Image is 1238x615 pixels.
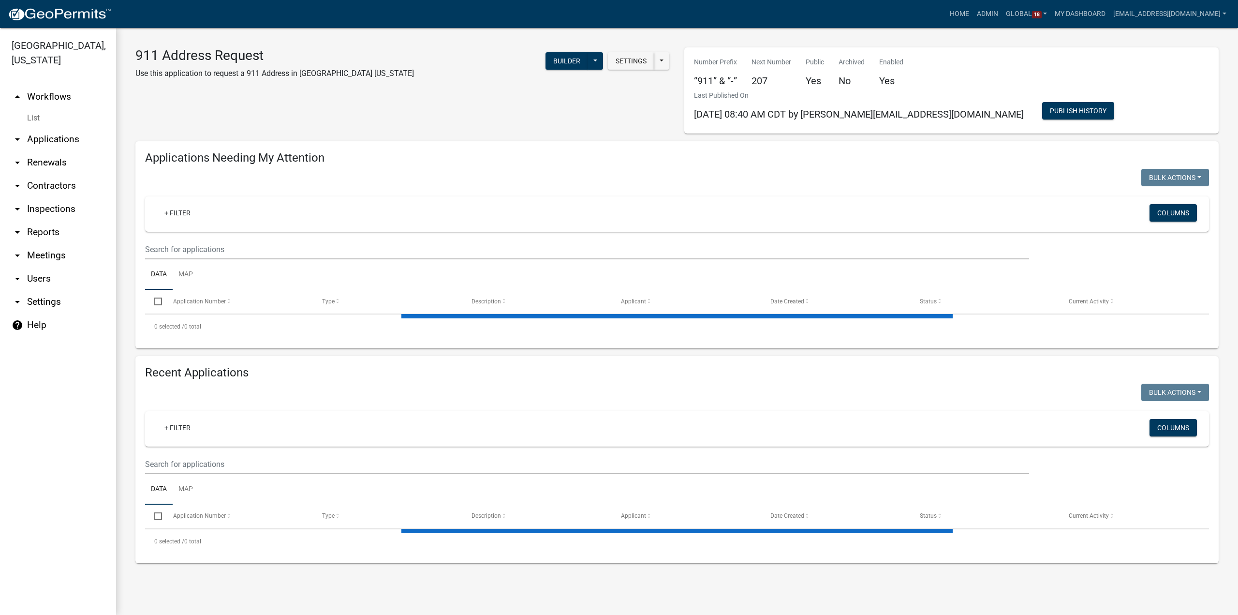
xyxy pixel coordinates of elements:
datatable-header-cell: Status [910,290,1060,313]
datatable-header-cell: Status [910,505,1060,528]
a: Map [173,474,199,505]
i: arrow_drop_up [12,91,23,103]
span: Type [322,298,335,305]
i: arrow_drop_down [12,180,23,192]
h4: Applications Needing My Attention [145,151,1209,165]
button: Bulk Actions [1141,384,1209,401]
a: + Filter [157,204,198,222]
p: Last Published On [694,90,1024,101]
a: Data [145,474,173,505]
datatable-header-cell: Application Number [163,505,313,528]
span: 18 [1032,11,1042,19]
a: Map [173,259,199,290]
button: Columns [1150,419,1197,436]
i: arrow_drop_down [12,250,23,261]
a: [EMAIL_ADDRESS][DOMAIN_NAME] [1109,5,1230,23]
p: Archived [839,57,865,67]
a: + Filter [157,419,198,436]
datatable-header-cell: Date Created [761,290,911,313]
datatable-header-cell: Description [462,290,612,313]
datatable-header-cell: Applicant [612,505,761,528]
button: Builder [545,52,588,70]
h3: 911 Address Request [135,47,414,64]
button: Settings [608,52,654,70]
a: Global18 [1002,5,1051,23]
button: Publish History [1042,102,1114,120]
span: Applicant [621,298,646,305]
h5: “911” & “-” [694,75,737,87]
a: Admin [973,5,1002,23]
datatable-header-cell: Date Created [761,505,911,528]
span: 0 selected / [154,323,184,330]
button: Columns [1150,204,1197,222]
i: arrow_drop_down [12,157,23,168]
h5: Yes [806,75,824,87]
p: Next Number [752,57,791,67]
span: Application Number [173,512,226,519]
span: Description [472,512,501,519]
p: Number Prefix [694,57,737,67]
button: Bulk Actions [1141,169,1209,186]
span: Applicant [621,512,646,519]
span: Date Created [770,512,804,519]
i: arrow_drop_down [12,296,23,308]
i: help [12,319,23,331]
p: Public [806,57,824,67]
div: 0 total [145,315,1209,339]
datatable-header-cell: Type [313,290,462,313]
p: Enabled [879,57,903,67]
datatable-header-cell: Applicant [612,290,761,313]
a: Data [145,259,173,290]
span: Description [472,298,501,305]
h5: No [839,75,865,87]
span: [DATE] 08:40 AM CDT by [PERSON_NAME][EMAIL_ADDRESS][DOMAIN_NAME] [694,108,1024,120]
a: Home [946,5,973,23]
datatable-header-cell: Select [145,505,163,528]
datatable-header-cell: Type [313,505,462,528]
span: Status [920,298,937,305]
h5: 207 [752,75,791,87]
h5: Yes [879,75,903,87]
i: arrow_drop_down [12,203,23,215]
span: Application Number [173,298,226,305]
datatable-header-cell: Description [462,505,612,528]
span: Current Activity [1069,298,1109,305]
div: 0 total [145,529,1209,554]
h4: Recent Applications [145,366,1209,380]
span: Type [322,512,335,519]
p: Use this application to request a 911 Address in [GEOGRAPHIC_DATA] [US_STATE] [135,68,414,79]
input: Search for applications [145,240,1029,259]
span: 0 selected / [154,538,184,545]
i: arrow_drop_down [12,273,23,285]
datatable-header-cell: Application Number [163,290,313,313]
i: arrow_drop_down [12,134,23,145]
span: Status [920,512,937,519]
wm-modal-confirm: Workflow Publish History [1042,108,1114,116]
span: Date Created [770,298,804,305]
datatable-header-cell: Current Activity [1060,505,1209,528]
datatable-header-cell: Select [145,290,163,313]
span: Current Activity [1069,512,1109,519]
input: Search for applications [145,454,1029,474]
datatable-header-cell: Current Activity [1060,290,1209,313]
i: arrow_drop_down [12,226,23,238]
a: My Dashboard [1051,5,1109,23]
